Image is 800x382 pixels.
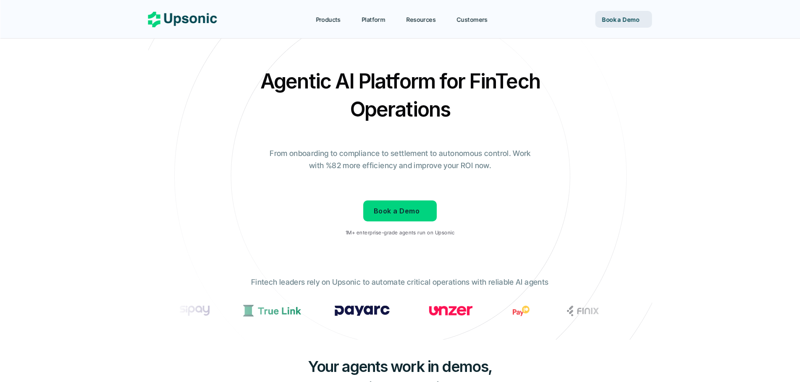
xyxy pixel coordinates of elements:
p: Resources [407,15,436,24]
p: From onboarding to compliance to settlement to autonomous control. Work with %82 more efficiency ... [264,148,537,172]
p: Book a Demo [374,205,420,217]
p: Fintech leaders rely on Upsonic to automate critical operations with reliable AI agents [251,276,548,288]
p: Customers [457,15,488,24]
p: Platform [362,15,385,24]
p: Products [316,15,341,24]
p: 1M+ enterprise-grade agents run on Upsonic [346,230,454,236]
a: Book a Demo [363,200,437,221]
p: Book a Demo [602,15,640,24]
a: Book a Demo [595,11,652,28]
h2: Agentic AI Platform for FinTech Operations [253,67,547,123]
span: Your agents work in demos, [308,357,492,376]
a: Products [311,12,354,27]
